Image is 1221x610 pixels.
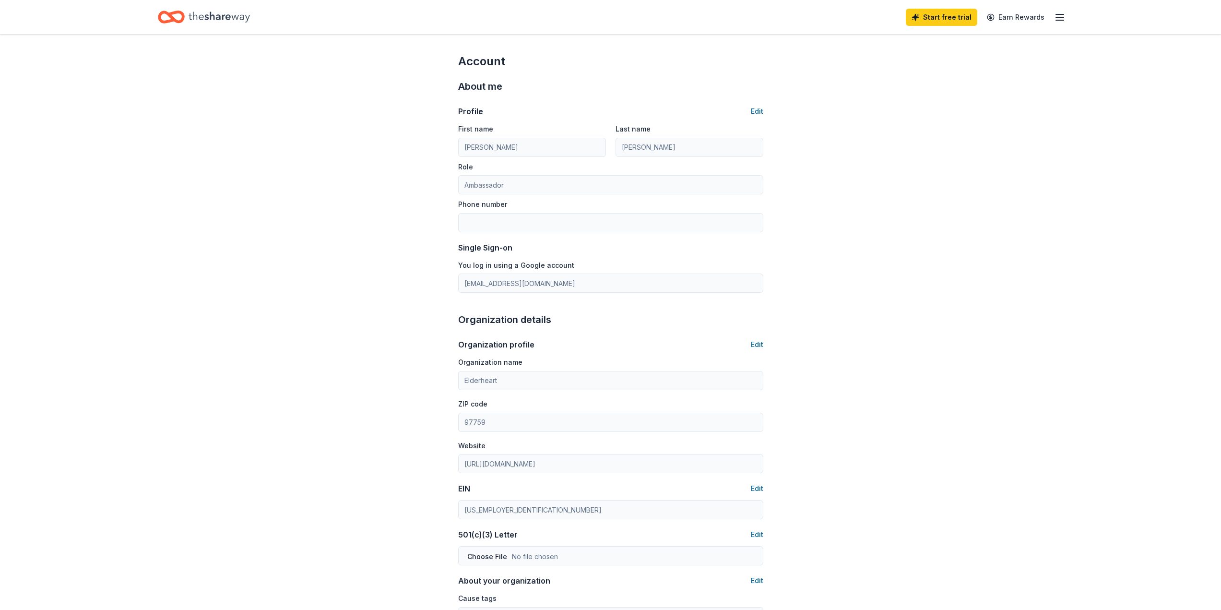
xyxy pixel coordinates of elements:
[458,483,470,494] div: EIN
[158,6,250,28] a: Home
[458,339,534,350] div: Organization profile
[981,9,1050,26] a: Earn Rewards
[458,575,550,586] div: About your organization
[458,441,486,451] label: Website
[458,413,763,432] input: 12345 (U.S. only)
[751,339,763,350] button: Edit
[458,242,763,253] div: Single Sign-on
[458,529,518,540] div: 501(c)(3) Letter
[458,54,763,69] div: Account
[458,399,487,409] label: ZIP code
[458,594,497,603] label: Cause tags
[458,500,763,519] input: 12-3456789
[751,575,763,586] button: Edit
[458,261,574,270] label: You log in using a Google account
[751,106,763,117] button: Edit
[751,483,763,494] button: Edit
[458,162,473,172] label: Role
[458,200,507,209] label: Phone number
[458,106,483,117] div: Profile
[458,358,522,367] label: Organization name
[458,79,763,94] div: About me
[616,124,651,134] label: Last name
[458,312,763,327] div: Organization details
[458,124,493,134] label: First name
[751,529,763,540] button: Edit
[906,9,977,26] a: Start free trial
